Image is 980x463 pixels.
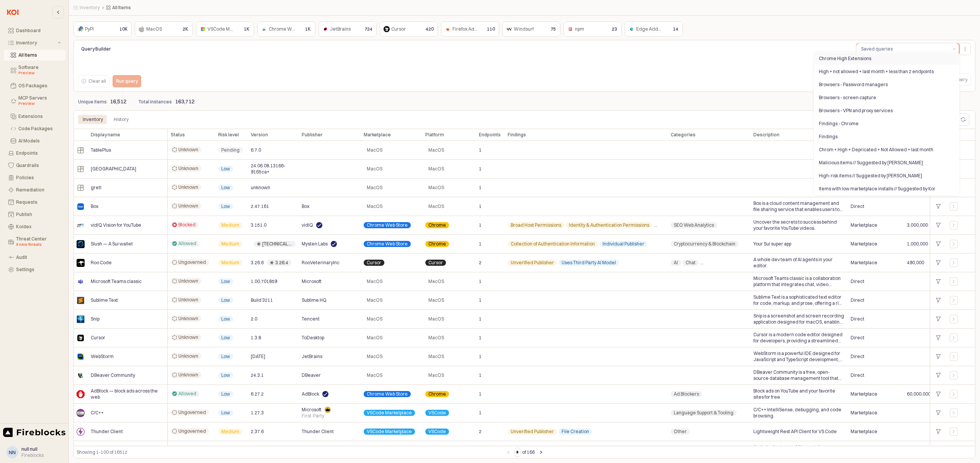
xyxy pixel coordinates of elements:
p: 163,712 [175,98,194,106]
p: 23 [612,26,617,33]
span: MacOS [367,353,382,360]
span: Firefox Add-ons [452,26,487,32]
div: Extensions [18,114,61,119]
div: Findings - Chrome [819,121,950,127]
button: Endpoints [4,148,65,159]
span: 1 [479,316,482,322]
span: 1 [479,185,482,191]
p: 14 [673,26,678,33]
span: MacOS [428,297,444,303]
span: Unverified Publisher [511,429,554,435]
span: Thunder Client [91,429,123,435]
span: MacOS [367,185,382,191]
span: DBeaver [302,372,321,378]
div: Software [18,65,61,76]
div: Policies [16,175,61,180]
span: Mysten Labs [302,241,328,247]
div: npm [575,25,584,33]
button: Publish [4,209,65,220]
span: Snip is a screenshot and screen recording application designed for macOS, enabling users to captu... [753,313,844,325]
span: C/C++ IntelliSense, debugging, and code browsing. [753,407,844,419]
span: 1.3.8 [251,335,261,341]
span: DBeaver Community [91,372,135,378]
span: Edge Add-ons [636,26,668,32]
span: 490,000 [907,260,924,266]
span: Sublime Text [91,297,118,303]
span: Unknown [178,334,198,340]
span: Cursor [91,335,105,341]
span: MacOS [428,353,444,360]
span: Low [221,316,230,322]
div: PyPI [85,25,94,33]
span: Platform [425,132,444,138]
span: MacOS [428,278,444,285]
p: Total instances [139,98,172,105]
span: Risk level [218,132,239,138]
div: Endpoints [16,151,61,156]
span: Marketplace [364,132,391,138]
span: unknown [251,185,270,191]
span: Medium [221,260,239,266]
span: A whole dev team of AI agents in your editor. [753,257,844,269]
div: Audit [16,255,61,260]
span: Low [221,353,230,360]
button: Guardrails [4,160,65,171]
span: Low [221,335,230,341]
span: +5 [657,222,662,228]
p: 420 [426,26,434,33]
span: 1 [479,353,482,360]
span: 24.3.1 [251,372,264,378]
span: Chat [686,260,696,266]
div: History [114,115,129,124]
div: Browsers - VPN and proxy services [819,108,950,114]
button: Remediation [4,185,65,195]
span: Low [221,297,230,303]
span: MacOS [367,372,382,378]
span: 1 [479,241,482,247]
span: Unknown [178,203,198,209]
span: Ungoverned [178,259,206,265]
div: Items with low marketplace installs // Suggested by Koi [819,186,950,192]
span: Unknown [178,297,198,303]
span: 2 [479,429,482,435]
span: Direct [851,203,864,209]
span: Ungoverned [178,428,206,434]
span: RooVeterinaryInc [302,260,340,266]
button: Extensions [4,111,65,122]
span: MacOS [428,147,444,153]
span: 1 [479,203,482,209]
span: Ad Blockers [674,391,699,397]
span: 1 [479,335,482,341]
div: MCP Servers [18,95,61,107]
span: MacOS [367,203,382,209]
div: Windsurf [514,25,534,33]
span: Ungoverned [178,409,206,416]
span: Low [221,391,230,397]
span: Display name [91,132,120,138]
span: vidIQ Vision for YouTube [91,222,141,228]
div: MacOS [146,25,162,33]
div: Requests [16,200,61,205]
span: 3.151.0 [251,222,266,228]
p: Run query [116,78,138,84]
span: 60,000,000 [907,391,931,397]
span: Categories [671,132,696,138]
span: MacOS [367,297,382,303]
span: Microsoft Teams classic [91,278,142,285]
span: [DATE] [251,353,265,360]
span: MacOS [367,335,382,341]
span: WebStorm is a powerful IDE designed for JavaScript and TypeScript development, providing advanced... [753,350,844,363]
span: MacOS [428,203,444,209]
span: Blocked [178,222,196,228]
button: Requests [4,197,65,208]
div: Inventory [16,40,56,46]
span: 1.27.3 [251,410,264,416]
p: 110 [487,26,495,33]
span: 1 [479,372,482,378]
span: 6.27.2 [251,391,264,397]
p: 10K [119,26,128,33]
span: Chrome [428,222,446,228]
span: Low [221,372,230,378]
button: Koidex [4,221,65,232]
div: Browsers - screen capture [819,95,950,101]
